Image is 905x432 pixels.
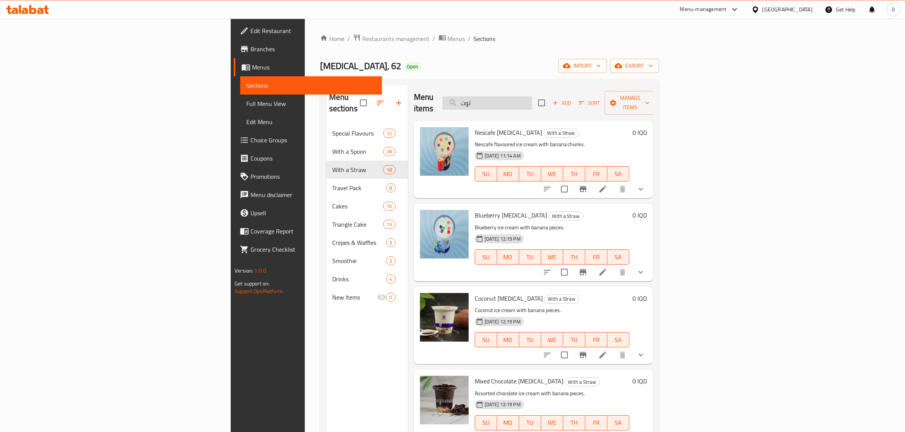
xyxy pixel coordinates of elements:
[320,57,401,74] span: [MEDICAL_DATA], 62
[478,252,494,263] span: SU
[585,415,607,430] button: FR
[442,96,532,110] input: search
[386,274,396,284] div: items
[332,147,384,156] span: With a Spoon
[255,266,266,276] span: 1.0.0
[326,270,408,288] div: Drinks4
[420,376,469,424] img: Mixed Chocolate Ice Pack
[613,180,632,198] button: delete
[541,332,563,347] button: WE
[240,95,382,113] a: Full Menu View
[497,332,519,347] button: MO
[326,233,408,252] div: Crepes & Waffles3
[332,202,384,211] span: Cakes
[534,95,550,111] span: Select section
[574,180,592,198] button: Branch-specific-item
[362,34,430,43] span: Restaurants management
[680,5,727,14] div: Menu-management
[605,91,656,115] button: Manage items
[556,347,572,363] span: Select to update
[420,293,469,342] img: Coconut Ice Pack
[234,58,382,76] a: Menus
[246,117,376,126] span: Edit Menu
[234,204,382,222] a: Upsell
[250,44,376,54] span: Branches
[610,252,626,263] span: SA
[386,293,396,302] div: items
[250,208,376,218] span: Upsell
[544,334,560,345] span: WE
[632,293,647,304] h6: 0 IQD
[522,334,538,345] span: TU
[387,257,395,265] span: 3
[563,332,585,347] button: TH
[250,136,376,145] span: Choice Groups
[326,252,408,270] div: Smoothie3
[544,252,560,263] span: WE
[632,263,650,281] button: show more
[522,417,538,428] span: TU
[544,417,560,428] span: WE
[588,252,604,263] span: FR
[332,183,386,192] span: Travel Pack
[414,91,434,114] h2: Menu items
[613,346,632,364] button: delete
[332,129,384,138] span: Special Flavours
[549,212,583,221] span: With a Straw
[475,166,497,181] button: SU
[475,293,543,304] span: Coconut [MEDICAL_DATA]
[556,264,572,280] span: Select to update
[632,376,647,386] h6: 0 IQD
[234,186,382,204] a: Menu disclaimer
[544,295,579,304] div: With a Straw
[544,129,579,138] div: With a Straw
[478,417,494,428] span: SU
[585,332,607,347] button: FR
[519,332,541,347] button: TU
[564,61,601,71] span: import
[610,59,659,73] button: export
[892,5,895,14] span: B
[326,197,408,215] div: Cakes10
[550,97,574,109] span: Add item
[613,263,632,281] button: delete
[519,249,541,265] button: TU
[541,415,563,430] button: WE
[563,249,585,265] button: TH
[598,350,607,359] a: Edit menu item
[500,169,516,180] span: MO
[383,202,395,211] div: items
[632,127,647,138] h6: 0 IQD
[387,184,395,192] span: 8
[475,249,497,265] button: SU
[234,131,382,149] a: Choice Groups
[475,140,629,149] p: Nescafe flavoured ice cream with banana chunks.
[541,249,563,265] button: WE
[383,129,395,138] div: items
[332,220,384,229] span: Triangle Cake
[565,378,599,386] span: With a Straw
[474,34,496,43] span: Sections
[636,184,645,194] svg: Show Choices
[566,417,582,428] span: TH
[500,252,516,263] span: MO
[250,227,376,236] span: Coverage Report
[250,245,376,254] span: Grocery Checklist
[607,415,629,430] button: SA
[387,276,395,283] span: 4
[607,249,629,265] button: SA
[439,34,465,44] a: Menus
[552,99,572,107] span: Add
[475,375,563,387] span: Mixed Chocolate [MEDICAL_DATA]
[588,334,604,345] span: FR
[246,99,376,108] span: Full Menu View
[611,93,650,112] span: Manage items
[566,169,582,180] span: TH
[384,203,395,210] span: 10
[387,294,395,301] span: 0
[579,99,600,107] span: Sort
[588,417,604,428] span: FR
[636,268,645,277] svg: Show Choices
